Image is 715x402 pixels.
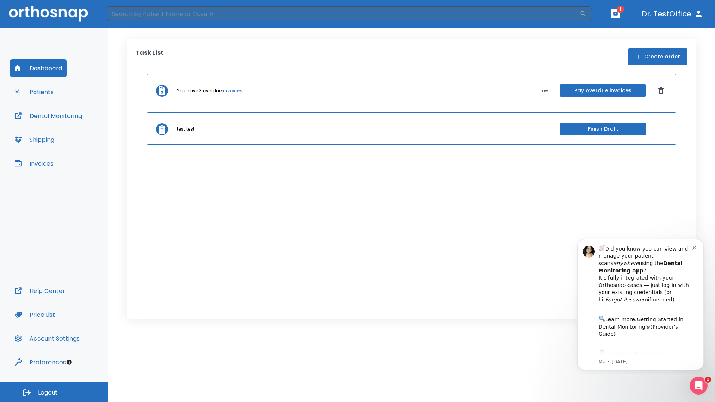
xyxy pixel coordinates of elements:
[566,232,715,374] iframe: Intercom notifications message
[10,107,86,125] button: Dental Monitoring
[136,48,163,65] p: Task List
[10,154,58,172] button: Invoices
[617,6,624,13] span: 1
[10,83,58,101] button: Patients
[126,12,132,17] button: Dismiss notification
[10,353,70,371] button: Preferences
[177,87,222,94] p: You have 3 overdue
[560,123,646,135] button: Finish Draft
[38,389,58,397] span: Logout
[10,329,84,347] button: Account Settings
[639,7,706,20] button: Dr. TestOffice
[10,306,60,323] button: Price List
[107,6,579,21] input: Search by Patient Name or Case #
[655,85,667,97] button: Dismiss
[628,48,687,65] button: Create order
[9,6,88,21] img: Orthosnap
[705,377,711,383] span: 1
[10,282,70,300] button: Help Center
[10,131,59,149] button: Shipping
[560,84,646,97] button: Pay overdue invoices
[223,87,242,94] a: invoices
[10,59,67,77] button: Dashboard
[66,359,73,366] div: Tooltip anchor
[690,377,708,395] iframe: Intercom live chat
[32,119,99,132] a: App Store
[32,126,126,133] p: Message from Ma, sent 7w ago
[177,126,194,133] p: test test
[32,117,126,155] div: Download the app: | ​ Let us know if you need help getting started!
